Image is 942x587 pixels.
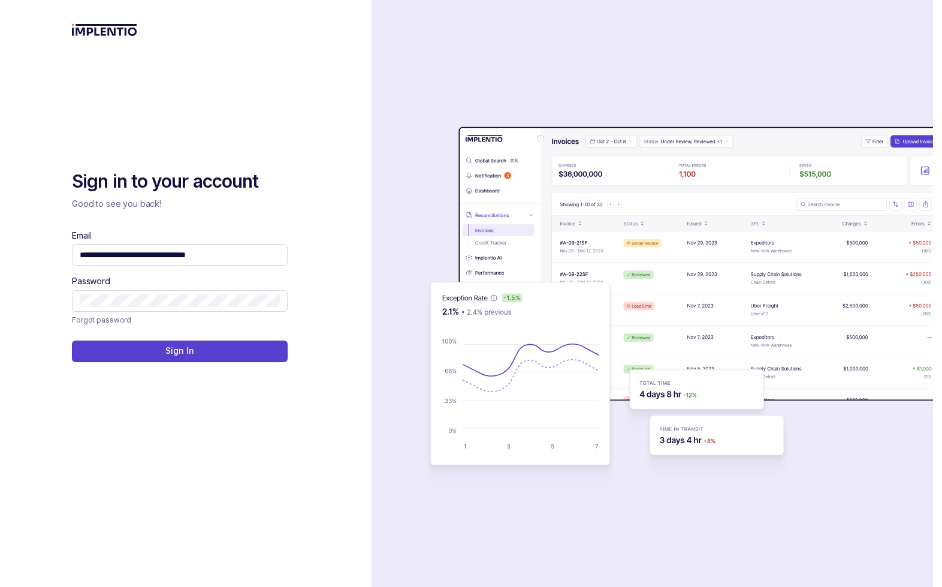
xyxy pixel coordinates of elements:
label: Password [72,275,110,287]
label: Email [72,230,91,242]
button: Sign In [72,341,288,362]
p: Forgot password [72,314,131,326]
p: Good to see you back! [72,198,288,210]
h2: Sign in to your account [72,170,288,194]
img: logo [72,24,137,36]
a: Link Forgot password [72,314,131,326]
p: Sign In [165,345,194,357]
